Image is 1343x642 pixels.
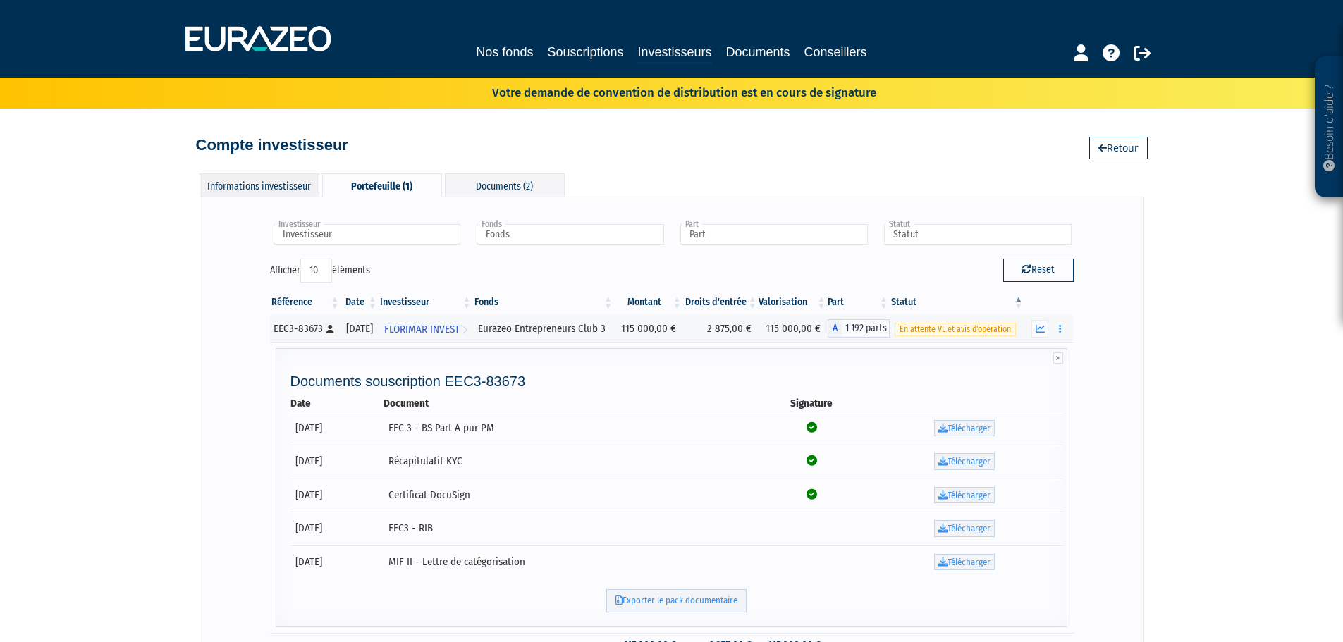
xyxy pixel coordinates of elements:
[384,396,758,411] th: Document
[379,314,473,342] a: FLORIMAR INVEST
[290,396,384,411] th: Date
[473,290,615,314] th: Fonds: activer pour trier la colonne par ordre croissant
[842,319,890,338] span: 1 192 parts
[290,545,384,579] td: [DATE]
[270,259,370,283] label: Afficher éléments
[290,374,1064,389] h4: Documents souscription EEC3-83673
[828,290,890,314] th: Part: activer pour trier la colonne par ordre croissant
[804,42,867,62] a: Conseillers
[345,321,373,336] div: [DATE]
[934,487,995,504] a: Télécharger
[200,173,319,197] div: Informations investisseur
[384,479,758,512] td: Certificat DocuSign
[726,42,790,62] a: Documents
[1089,137,1148,159] a: Retour
[683,314,759,342] td: 2 875,00 €
[290,512,384,545] td: [DATE]
[828,319,842,338] span: A
[290,479,384,512] td: [DATE]
[683,290,759,314] th: Droits d'entrée: activer pour trier la colonne par ordre croissant
[547,42,623,62] a: Souscriptions
[384,512,758,545] td: EEC3 - RIB
[606,589,747,612] a: Exporter le pack documentaire
[614,290,683,314] th: Montant: activer pour trier la colonne par ordre croissant
[384,445,758,479] td: Récapitulatif KYC
[759,314,828,342] td: 115 000,00 €
[384,545,758,579] td: MIF II - Lettre de catégorisation
[445,173,565,197] div: Documents (2)
[934,420,995,437] a: Télécharger
[462,316,467,342] i: Voir l'investisseur
[322,173,442,197] div: Portefeuille (1)
[828,319,890,338] div: A - Eurazeo Entrepreneurs Club 3
[890,290,1024,314] th: Statut : activer pour trier la colonne par ordre d&eacute;croissant
[637,42,711,64] a: Investisseurs
[384,316,460,342] span: FLORIMAR INVEST
[934,520,995,537] a: Télécharger
[384,412,758,445] td: EEC 3 - BS Part A pur PM
[934,453,995,470] a: Télécharger
[341,290,378,314] th: Date: activer pour trier la colonne par ordre croissant
[1003,259,1074,281] button: Reset
[478,321,610,336] div: Eurazeo Entrepreneurs Club 3
[196,137,348,154] h4: Compte investisseur
[326,325,334,333] i: [Français] Personne physique
[614,314,683,342] td: 115 000,00 €
[274,321,336,336] div: EEC3-83673
[185,26,331,51] img: 1732889491-logotype_eurazeo_blanc_rvb.png
[451,81,876,101] p: Votre demande de convention de distribution est en cours de signature
[895,323,1016,336] span: En attente VL et avis d'opération
[759,290,828,314] th: Valorisation: activer pour trier la colonne par ordre croissant
[934,554,995,571] a: Télécharger
[290,412,384,445] td: [DATE]
[476,42,533,62] a: Nos fonds
[300,259,332,283] select: Afficheréléments
[270,290,341,314] th: Référence : activer pour trier la colonne par ordre croissant
[1321,64,1337,191] p: Besoin d'aide ?
[290,445,384,479] td: [DATE]
[379,290,473,314] th: Investisseur: activer pour trier la colonne par ordre croissant
[758,396,866,411] th: Signature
